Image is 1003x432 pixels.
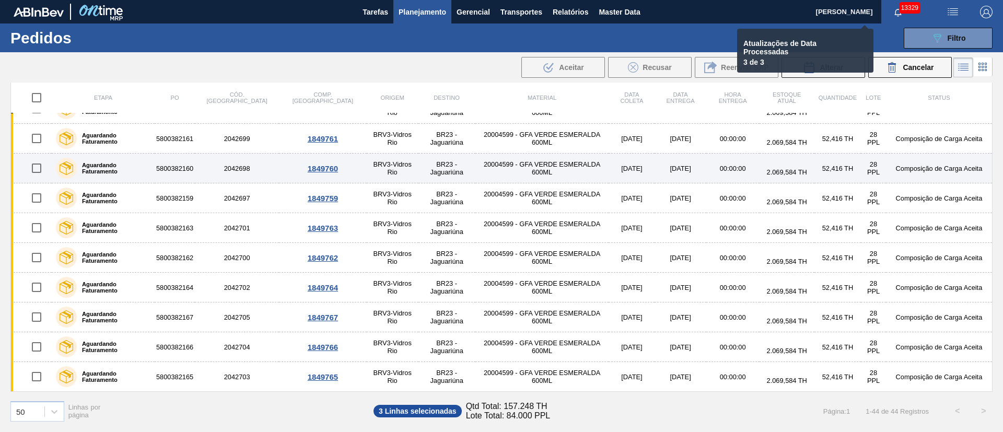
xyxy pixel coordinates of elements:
[559,63,584,72] span: Aceitar
[363,6,388,18] span: Tarefas
[418,154,475,183] td: BR23 - Jaguariúna
[886,154,993,183] td: Composição de Carga Aceita
[10,32,167,44] h1: Pedidos
[418,332,475,362] td: BR23 - Jaguariúna
[861,213,886,243] td: 28 PPL
[814,154,861,183] td: 52,416 TH
[609,183,655,213] td: [DATE]
[814,332,861,362] td: 52,416 TH
[620,91,643,104] span: Data coleta
[195,332,279,362] td: 2042704
[380,95,404,101] span: Origem
[608,57,692,78] div: Recusar
[706,302,760,332] td: 00:00:00
[155,332,195,362] td: 5800382166
[195,213,279,243] td: 2042701
[743,39,854,56] p: Atualizações de Data Processadas
[475,124,609,154] td: 20004599 - GFA VERDE ESMERALDA 600ML
[886,332,993,362] td: Composição de Carga Aceita
[475,183,609,213] td: 20004599 - GFA VERDE ESMERALDA 600ML
[767,287,807,295] span: 2.069,584 TH
[706,273,760,302] td: 00:00:00
[195,362,279,392] td: 2042703
[609,302,655,332] td: [DATE]
[77,281,150,294] label: Aguardando Faturamento
[861,183,886,213] td: 28 PPL
[68,403,101,419] span: Linhas por página
[77,221,150,234] label: Aguardando Faturamento
[475,332,609,362] td: 20004599 - GFA VERDE ESMERALDA 600ML
[706,213,760,243] td: 00:00:00
[171,95,179,101] span: PO
[77,192,150,204] label: Aguardando Faturamento
[399,6,446,18] span: Planejamento
[77,311,150,323] label: Aguardando Faturamento
[881,5,915,19] button: Notificações
[418,243,475,273] td: BR23 - Jaguariúna
[866,407,929,415] span: 1 - 44 de 44 Registros
[11,362,993,392] a: Aguardando Faturamento58003821652042703BRV3-Vidros RioBR23 - Jaguariúna20004599 - GFA VERDE ESMER...
[367,124,418,154] td: BRV3-Vidros Rio
[767,377,807,384] span: 2.069,584 TH
[195,124,279,154] td: 2042699
[886,213,993,243] td: Composição de Carga Aceita
[886,243,993,273] td: Composição de Carga Aceita
[814,362,861,392] td: 52,416 TH
[94,95,112,101] span: Etapa
[706,124,760,154] td: 00:00:00
[367,213,418,243] td: BRV3-Vidros Rio
[155,243,195,273] td: 5800382162
[77,251,150,264] label: Aguardando Faturamento
[861,124,886,154] td: 28 PPL
[281,343,365,352] div: 1849766
[814,213,861,243] td: 52,416 TH
[11,332,993,362] a: Aguardando Faturamento58003821662042704BRV3-Vidros RioBR23 - Jaguariúna20004599 - GFA VERDE ESMER...
[155,302,195,332] td: 5800382167
[11,124,993,154] a: Aguardando Faturamento58003821612042699BRV3-Vidros RioBR23 - Jaguariúna20004599 - GFA VERDE ESMER...
[814,243,861,273] td: 52,416 TH
[11,154,993,183] a: Aguardando Faturamento58003821602042698BRV3-Vidros RioBR23 - Jaguariúna20004599 - GFA VERDE ESMER...
[767,198,807,206] span: 2.069,584 TH
[667,91,695,104] span: Data Entrega
[14,7,64,17] img: TNhmsLtSVTkK8tSr43FrP2fwEKptu5GPRR3wAAAABJRU5ErkJggg==
[643,63,671,72] span: Recusar
[155,362,195,392] td: 5800382165
[293,91,353,104] span: Comp. [GEOGRAPHIC_DATA]
[655,362,706,392] td: [DATE]
[767,138,807,146] span: 2.069,584 TH
[773,91,801,104] span: Estoque atual
[206,91,267,104] span: Cód. [GEOGRAPHIC_DATA]
[655,302,706,332] td: [DATE]
[706,332,760,362] td: 00:00:00
[521,57,605,78] div: Aceitar
[374,405,462,417] span: 3 Linhas selecionadas
[861,243,886,273] td: 28 PPL
[886,362,993,392] td: Composição de Carga Aceita
[500,6,542,18] span: Transportes
[457,6,490,18] span: Gerencial
[743,58,854,66] p: 3 de 3
[814,302,861,332] td: 52,416 TH
[886,124,993,154] td: Composição de Carga Aceita
[819,95,857,101] span: Quantidade
[903,63,934,72] span: Cancelar
[721,63,769,72] span: Reenviar SAP
[655,183,706,213] td: [DATE]
[767,228,807,236] span: 2.069,584 TH
[706,154,760,183] td: 00:00:00
[868,57,952,78] div: Cancelar Pedidos em Massa
[367,332,418,362] td: BRV3-Vidros Rio
[195,273,279,302] td: 2042702
[553,6,588,18] span: Relatórios
[868,57,952,78] button: Cancelar
[281,283,365,292] div: 1849764
[11,183,993,213] a: Aguardando Faturamento58003821592042697BRV3-Vidros RioBR23 - Jaguariúna20004599 - GFA VERDE ESMER...
[609,362,655,392] td: [DATE]
[947,6,959,18] img: userActions
[928,95,950,101] span: Status
[655,213,706,243] td: [DATE]
[695,57,778,78] button: Reenviar SAP
[155,124,195,154] td: 5800382161
[719,91,747,104] span: Hora Entrega
[599,6,640,18] span: Master Data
